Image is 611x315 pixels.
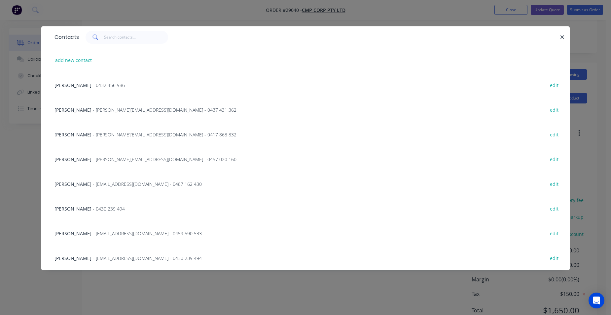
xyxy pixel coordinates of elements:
input: Search contacts... [104,31,168,44]
span: - [PERSON_NAME][EMAIL_ADDRESS][DOMAIN_NAME] - 0417 868 832 [93,131,236,138]
span: [PERSON_NAME] [54,107,91,113]
button: edit [546,155,562,163]
span: - [PERSON_NAME][EMAIL_ADDRESS][DOMAIN_NAME] - 0437 431 362 [93,107,236,113]
button: add new contact [52,56,95,65]
button: edit [546,80,562,89]
span: [PERSON_NAME] [54,82,91,88]
button: edit [546,229,562,238]
button: edit [546,204,562,213]
span: [PERSON_NAME] [54,230,91,237]
button: edit [546,253,562,262]
span: [PERSON_NAME] [54,131,91,138]
span: [PERSON_NAME] [54,181,91,187]
button: edit [546,130,562,139]
span: [PERSON_NAME] [54,255,91,261]
div: Open Intercom Messenger [589,293,604,308]
button: edit [546,105,562,114]
span: - 0432 456 986 [93,82,125,88]
span: [PERSON_NAME] [54,156,91,162]
span: - [EMAIL_ADDRESS][DOMAIN_NAME] - 0487 162 430 [93,181,202,187]
div: Contacts [51,27,79,48]
span: - [PERSON_NAME][EMAIL_ADDRESS][DOMAIN_NAME] - 0457 020 160 [93,156,236,162]
span: - 0430 239 494 [93,206,125,212]
button: edit [546,179,562,188]
span: - [EMAIL_ADDRESS][DOMAIN_NAME] - 0459 590 533 [93,230,202,237]
span: - [EMAIL_ADDRESS][DOMAIN_NAME] - 0430 239 494 [93,255,202,261]
span: [PERSON_NAME] [54,206,91,212]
